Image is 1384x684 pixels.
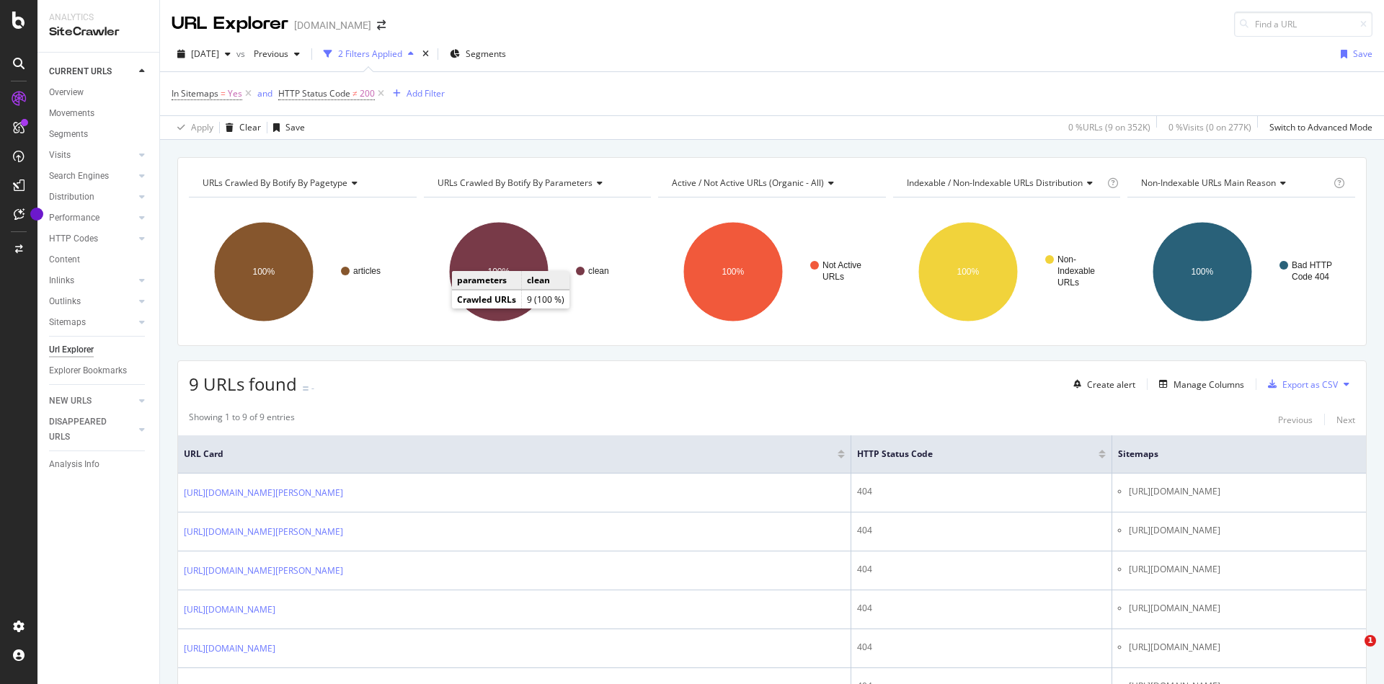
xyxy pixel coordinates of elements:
div: CURRENT URLS [49,64,112,79]
span: 2025 Sep. 14th [191,48,219,60]
td: parameters [452,271,522,290]
span: = [221,87,226,99]
iframe: Intercom live chat [1335,635,1370,670]
a: CURRENT URLS [49,64,135,79]
a: Search Engines [49,169,135,184]
span: Sitemaps [1118,448,1339,461]
div: Inlinks [49,273,74,288]
a: [URL][DOMAIN_NAME] [184,603,275,617]
text: 100% [722,267,745,277]
button: Apply [172,116,213,139]
a: Distribution [49,190,135,205]
div: Save [285,121,305,133]
div: Showing 1 to 9 of 9 entries [189,411,295,428]
div: SiteCrawler [49,24,148,40]
span: Previous [248,48,288,60]
button: Previous [248,43,306,66]
a: Performance [49,210,135,226]
button: Manage Columns [1153,376,1244,393]
div: Add Filter [407,87,445,99]
div: Previous [1278,414,1313,426]
div: 0 % Visits ( 0 on 277K ) [1168,121,1251,133]
span: In Sitemaps [172,87,218,99]
a: Url Explorer [49,342,149,357]
a: Overview [49,85,149,100]
button: Switch to Advanced Mode [1264,116,1372,139]
text: Not Active [822,260,861,270]
span: URL Card [184,448,834,461]
span: Indexable / Non-Indexable URLs distribution [907,177,1083,189]
td: 9 (100 %) [522,290,570,309]
h4: Indexable / Non-Indexable URLs Distribution [904,172,1104,195]
svg: A chart. [424,209,652,334]
div: Search Engines [49,169,109,184]
a: Explorer Bookmarks [49,363,149,378]
svg: A chart. [189,209,417,334]
div: [DOMAIN_NAME] [294,18,371,32]
span: URLs Crawled By Botify By pagetype [203,177,347,189]
div: Performance [49,210,99,226]
a: NEW URLS [49,394,135,409]
div: times [420,47,432,61]
span: vs [236,48,248,60]
div: Outlinks [49,294,81,309]
button: Add Filter [387,85,445,102]
div: Analysis Info [49,457,99,472]
a: Content [49,252,149,267]
a: [URL][DOMAIN_NAME][PERSON_NAME] [184,564,343,578]
div: Movements [49,106,94,121]
svg: A chart. [658,209,886,334]
div: Analytics [49,12,148,24]
button: Segments [444,43,512,66]
div: A chart. [1127,209,1355,334]
div: Clear [239,121,261,133]
a: Analysis Info [49,457,149,472]
a: [URL][DOMAIN_NAME][PERSON_NAME] [184,486,343,500]
h4: URLs Crawled By Botify By pagetype [200,172,404,195]
div: 2 Filters Applied [338,48,402,60]
svg: A chart. [893,209,1121,334]
td: Crawled URLs [452,290,522,309]
button: Next [1336,411,1355,428]
div: arrow-right-arrow-left [377,20,386,30]
div: 0 % URLs ( 9 on 352K ) [1068,121,1150,133]
div: 404 [857,524,1105,537]
a: Inlinks [49,273,135,288]
a: DISAPPEARED URLS [49,414,135,445]
span: ≠ [352,87,358,99]
a: [URL][DOMAIN_NAME] [184,641,275,656]
a: HTTP Codes [49,231,135,246]
div: Manage Columns [1174,378,1244,391]
div: Visits [49,148,71,163]
h4: Non-Indexable URLs Main Reason [1138,172,1331,195]
div: DISAPPEARED URLS [49,414,122,445]
button: and [257,86,272,100]
li: [URL][DOMAIN_NAME] [1129,524,1360,537]
text: 100% [253,267,275,277]
span: HTTP Status Code [857,448,1076,461]
div: - [311,382,314,394]
div: Distribution [49,190,94,205]
div: Next [1336,414,1355,426]
div: NEW URLS [49,394,92,409]
a: [URL][DOMAIN_NAME][PERSON_NAME] [184,525,343,539]
li: [URL][DOMAIN_NAME] [1129,641,1360,654]
button: 2 Filters Applied [318,43,420,66]
span: 1 [1365,635,1376,647]
img: Equal [303,386,309,391]
h4: URLs Crawled By Botify By parameters [435,172,639,195]
li: [URL][DOMAIN_NAME] [1129,563,1360,576]
a: Outlinks [49,294,135,309]
h4: Active / Not Active URLs [669,172,873,195]
div: Overview [49,85,84,100]
div: Sitemaps [49,315,86,330]
div: Apply [191,121,213,133]
text: Indexable [1057,266,1095,276]
div: Url Explorer [49,342,94,357]
text: URLs [822,272,844,282]
a: Segments [49,127,149,142]
div: 404 [857,563,1105,576]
